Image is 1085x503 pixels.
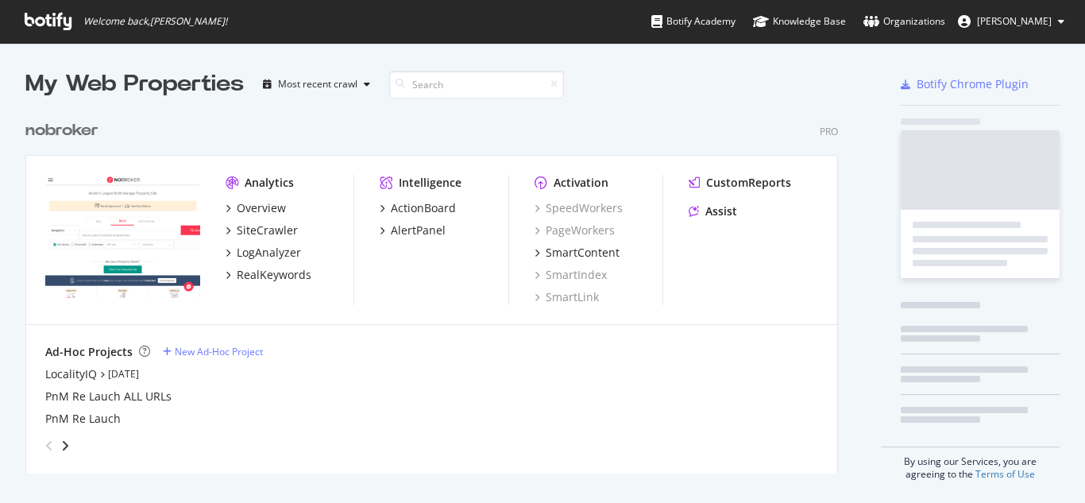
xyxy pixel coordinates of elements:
[535,267,607,283] a: SmartIndex
[278,79,357,89] div: Most recent crawl
[705,203,737,219] div: Assist
[881,447,1060,481] div: By using our Services, you are agreeing to the
[45,389,172,404] a: PnM Re Lauch ALL URLs
[108,367,139,381] a: [DATE]
[45,366,97,382] a: LocalityIQ
[689,175,791,191] a: CustomReports
[917,76,1029,92] div: Botify Chrome Plugin
[25,119,105,142] a: nobroker
[25,119,98,142] div: nobroker
[226,222,298,238] a: SiteCrawler
[380,200,456,216] a: ActionBoard
[83,15,227,28] span: Welcome back, [PERSON_NAME] !
[977,14,1052,28] span: Rahul Tiwari
[226,245,301,261] a: LogAnalyzer
[45,175,200,299] img: nobroker.com
[399,175,461,191] div: Intelligence
[901,76,1029,92] a: Botify Chrome Plugin
[706,175,791,191] div: CustomReports
[535,222,615,238] a: PageWorkers
[554,175,608,191] div: Activation
[226,200,286,216] a: Overview
[389,71,564,99] input: Search
[175,345,263,358] div: New Ad-Hoc Project
[820,125,838,138] div: Pro
[975,467,1035,481] a: Terms of Use
[391,200,456,216] div: ActionBoard
[535,200,623,216] a: SpeedWorkers
[863,14,945,29] div: Organizations
[689,203,737,219] a: Assist
[45,411,121,427] a: PnM Re Lauch
[226,267,311,283] a: RealKeywords
[535,245,620,261] a: SmartContent
[45,344,133,360] div: Ad-Hoc Projects
[257,72,376,97] button: Most recent crawl
[535,289,599,305] a: SmartLink
[237,267,311,283] div: RealKeywords
[60,438,71,454] div: angle-right
[163,345,263,358] a: New Ad-Hoc Project
[25,68,244,100] div: My Web Properties
[245,175,294,191] div: Analytics
[237,200,286,216] div: Overview
[39,433,60,459] div: angle-left
[651,14,736,29] div: Botify Academy
[391,222,446,238] div: AlertPanel
[546,245,620,261] div: SmartContent
[753,14,846,29] div: Knowledge Base
[25,100,851,474] div: grid
[945,9,1077,34] button: [PERSON_NAME]
[237,245,301,261] div: LogAnalyzer
[237,222,298,238] div: SiteCrawler
[380,222,446,238] a: AlertPanel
